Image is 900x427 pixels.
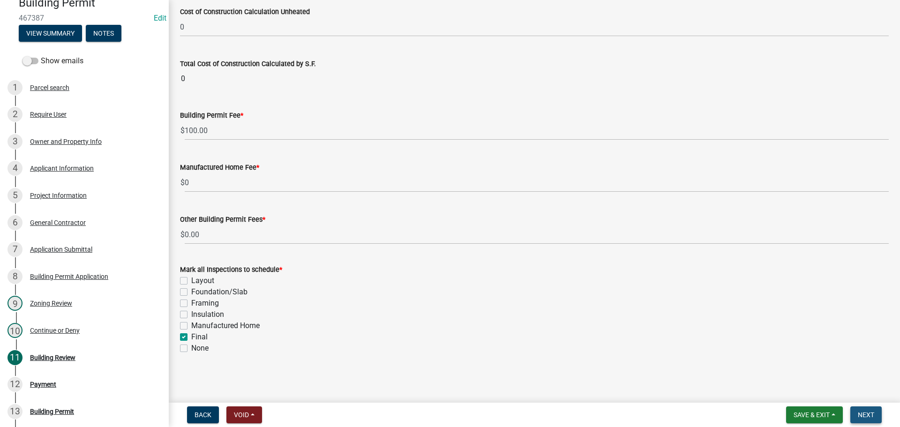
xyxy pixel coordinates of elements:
div: Owner and Property Info [30,138,102,145]
span: Back [195,411,211,419]
span: $ [180,121,185,140]
span: 467387 [19,14,150,22]
div: 6 [7,215,22,230]
span: Next [858,411,874,419]
div: 5 [7,188,22,203]
label: Framing [191,298,219,309]
button: View Summary [19,25,82,42]
span: Void [234,411,249,419]
div: Application Submittal [30,246,92,253]
wm-modal-confirm: Notes [86,30,121,37]
div: 2 [7,107,22,122]
label: Other Building Permit Fees [180,217,265,223]
a: Edit [154,14,166,22]
label: Manufactured Home Fee [180,165,259,171]
label: None [191,343,209,354]
button: Void [226,406,262,423]
div: General Contractor [30,219,86,226]
div: Payment [30,381,56,388]
label: Manufactured Home [191,320,260,331]
button: Save & Exit [786,406,843,423]
label: Insulation [191,309,224,320]
div: Parcel search [30,84,69,91]
span: $ [180,173,185,192]
div: 9 [7,296,22,311]
div: 12 [7,377,22,392]
div: 10 [7,323,22,338]
div: 3 [7,134,22,149]
div: Require User [30,111,67,118]
div: 1 [7,80,22,95]
div: 11 [7,350,22,365]
span: $ [180,225,185,244]
label: Total Cost of Construction Calculated by S.F. [180,61,316,67]
wm-modal-confirm: Edit Application Number [154,14,166,22]
div: 13 [7,404,22,419]
label: Layout [191,275,214,286]
div: Applicant Information [30,165,94,172]
label: Mark all Inspections to schedule [180,267,282,273]
div: Building Permit Application [30,273,108,280]
label: Building Permit Fee [180,112,243,119]
button: Next [850,406,882,423]
div: 8 [7,269,22,284]
label: Final [191,331,208,343]
button: Back [187,406,219,423]
span: Save & Exit [794,411,830,419]
div: 4 [7,161,22,176]
div: 7 [7,242,22,257]
div: Building Review [30,354,75,361]
button: Notes [86,25,121,42]
div: Project Information [30,192,87,199]
div: Zoning Review [30,300,72,307]
label: Cost of Construction Calculation Unheated [180,9,310,15]
wm-modal-confirm: Summary [19,30,82,37]
div: Continue or Deny [30,327,80,334]
label: Show emails [22,55,83,67]
label: Foundation/Slab [191,286,247,298]
div: Building Permit [30,408,74,415]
